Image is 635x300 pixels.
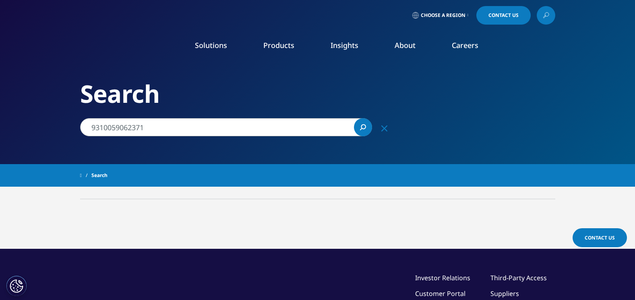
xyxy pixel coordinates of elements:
a: Solutions [195,40,227,50]
svg: Search [360,124,366,130]
h2: Search [80,79,555,109]
span: Choose a Region [421,12,465,19]
a: Suppliers [490,289,519,298]
button: Cookies Settings [6,276,27,296]
a: About [395,40,416,50]
nav: Primary [148,28,555,66]
svg: Clear [381,125,387,131]
div: Clear [375,118,394,137]
a: Third-Party Access [490,273,547,282]
a: Customer Portal [415,289,465,298]
a: Insights [331,40,358,50]
a: Search [354,118,372,136]
a: Investor Relations [415,273,470,282]
a: Careers [452,40,478,50]
span: Search [91,168,108,183]
a: Contact Us [573,228,627,247]
a: Contact Us [476,6,531,25]
input: Search [80,118,372,136]
span: Contact Us [488,13,519,18]
a: Products [263,40,294,50]
span: Contact Us [585,234,615,241]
